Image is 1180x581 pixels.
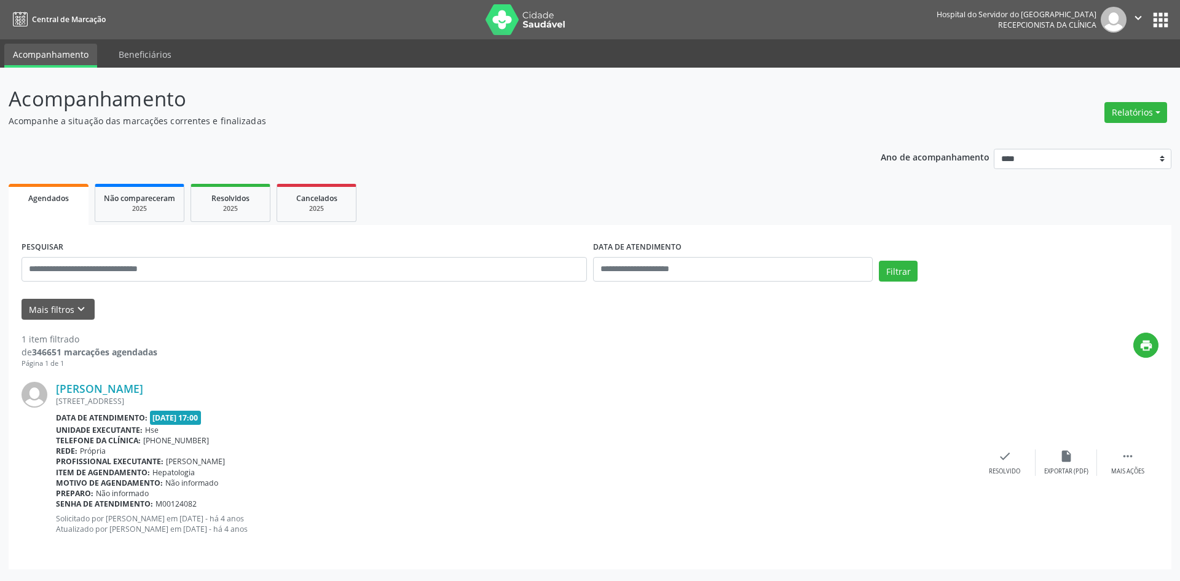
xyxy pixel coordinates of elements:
[96,488,149,499] span: Não informado
[9,9,106,30] a: Central de Marcação
[56,413,147,423] b: Data de atendimento:
[593,238,682,257] label: DATA DE ATENDIMENTO
[56,488,93,499] b: Preparo:
[56,478,163,488] b: Motivo de agendamento:
[155,499,197,509] span: M00124082
[1121,449,1135,463] i: 
[152,467,195,478] span: Hepatologia
[22,333,157,346] div: 1 item filtrado
[1111,467,1144,476] div: Mais ações
[9,114,822,127] p: Acompanhe a situação das marcações correntes e finalizadas
[104,204,175,213] div: 2025
[1104,102,1167,123] button: Relatórios
[937,9,1096,20] div: Hospital do Servidor do [GEOGRAPHIC_DATA]
[211,193,250,204] span: Resolvidos
[22,382,47,408] img: img
[1139,339,1153,352] i: print
[1133,333,1158,358] button: print
[166,456,225,467] span: [PERSON_NAME]
[9,84,822,114] p: Acompanhamento
[56,513,974,534] p: Solicitado por [PERSON_NAME] em [DATE] - há 4 anos Atualizado por [PERSON_NAME] em [DATE] - há 4 ...
[56,396,974,406] div: [STREET_ADDRESS]
[998,449,1012,463] i: check
[80,446,106,456] span: Própria
[22,299,95,320] button: Mais filtroskeyboard_arrow_down
[1150,9,1171,31] button: apps
[22,238,63,257] label: PESQUISAR
[881,149,989,164] p: Ano de acompanhamento
[1127,7,1150,33] button: 
[998,20,1096,30] span: Recepcionista da clínica
[22,358,157,369] div: Página 1 de 1
[56,467,150,478] b: Item de agendamento:
[165,478,218,488] span: Não informado
[145,425,159,435] span: Hse
[32,14,106,25] span: Central de Marcação
[110,44,180,65] a: Beneficiários
[56,456,163,467] b: Profissional executante:
[56,499,153,509] b: Senha de atendimento:
[74,302,88,316] i: keyboard_arrow_down
[28,193,69,204] span: Agendados
[56,425,143,435] b: Unidade executante:
[4,44,97,68] a: Acompanhamento
[143,435,209,446] span: [PHONE_NUMBER]
[296,193,337,204] span: Cancelados
[56,382,143,395] a: [PERSON_NAME]
[989,467,1020,476] div: Resolvido
[56,435,141,446] b: Telefone da clínica:
[1060,449,1073,463] i: insert_drive_file
[22,346,157,358] div: de
[1131,11,1145,25] i: 
[879,261,918,282] button: Filtrar
[1101,7,1127,33] img: img
[56,446,77,456] b: Rede:
[200,204,261,213] div: 2025
[104,193,175,204] span: Não compareceram
[32,346,157,358] strong: 346651 marcações agendadas
[1044,467,1088,476] div: Exportar (PDF)
[150,411,202,425] span: [DATE] 17:00
[286,204,347,213] div: 2025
